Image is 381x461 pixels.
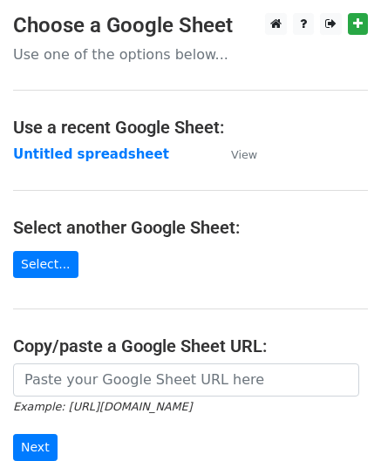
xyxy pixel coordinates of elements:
a: Select... [13,251,78,278]
p: Use one of the options below... [13,45,368,64]
h4: Use a recent Google Sheet: [13,117,368,138]
small: View [231,148,257,161]
a: Untitled spreadsheet [13,146,169,162]
small: Example: [URL][DOMAIN_NAME] [13,400,192,413]
h4: Select another Google Sheet: [13,217,368,238]
input: Paste your Google Sheet URL here [13,363,359,397]
h4: Copy/paste a Google Sheet URL: [13,336,368,356]
input: Next [13,434,58,461]
a: View [214,146,257,162]
h3: Choose a Google Sheet [13,13,368,38]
